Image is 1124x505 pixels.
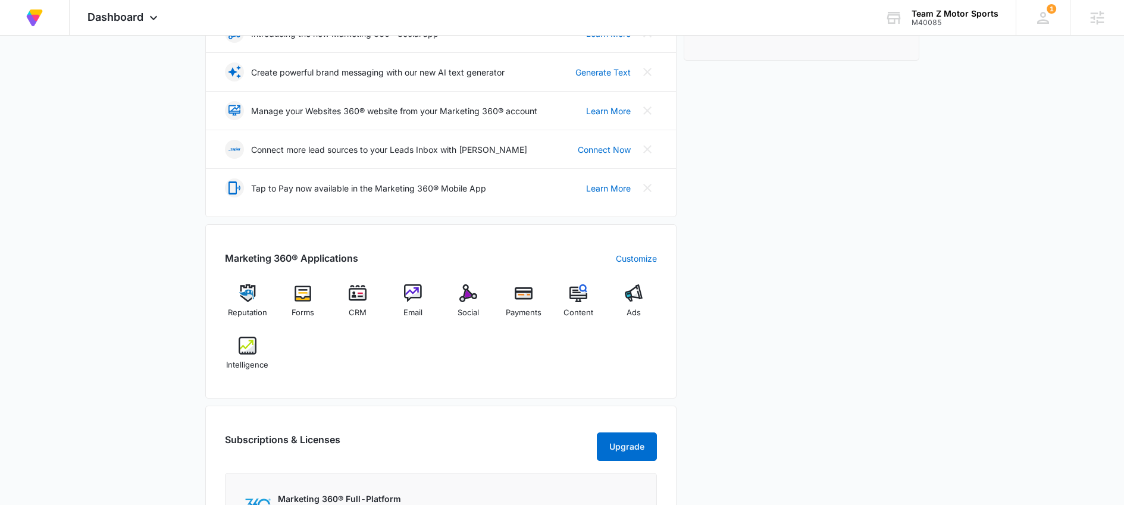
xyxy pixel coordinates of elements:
button: Close [638,101,657,120]
a: Learn More [586,105,631,117]
h2: Subscriptions & Licenses [225,432,340,456]
a: Content [556,284,602,327]
button: Close [638,140,657,159]
span: Forms [292,307,314,319]
div: notifications count [1047,4,1056,14]
a: Customize [616,252,657,265]
a: Forms [280,284,325,327]
span: Dashboard [87,11,143,23]
button: Upgrade [597,432,657,461]
p: Marketing 360® Full-Platform [278,493,425,505]
a: Connect Now [578,143,631,156]
span: Email [403,307,422,319]
button: Close [638,178,657,197]
p: Manage your Websites 360® website from your Marketing 360® account [251,105,537,117]
p: Create powerful brand messaging with our new AI text generator [251,66,505,79]
a: CRM [335,284,381,327]
span: Payments [506,307,541,319]
h2: Marketing 360® Applications [225,251,358,265]
div: account name [912,9,998,18]
a: Generate Text [575,66,631,79]
span: Intelligence [226,359,268,371]
a: Intelligence [225,337,271,379]
button: Close [638,62,657,81]
img: Volusion [24,7,45,29]
span: 1 [1047,4,1056,14]
p: Tap to Pay now available in the Marketing 360® Mobile App [251,182,486,195]
div: account id [912,18,998,27]
span: Social [458,307,479,319]
span: Content [563,307,593,319]
a: Ads [611,284,657,327]
a: Social [446,284,491,327]
span: CRM [349,307,367,319]
a: Payments [500,284,546,327]
a: Reputation [225,284,271,327]
a: Learn More [586,182,631,195]
span: Reputation [228,307,267,319]
p: Connect more lead sources to your Leads Inbox with [PERSON_NAME] [251,143,527,156]
span: Ads [627,307,641,319]
a: Email [390,284,436,327]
